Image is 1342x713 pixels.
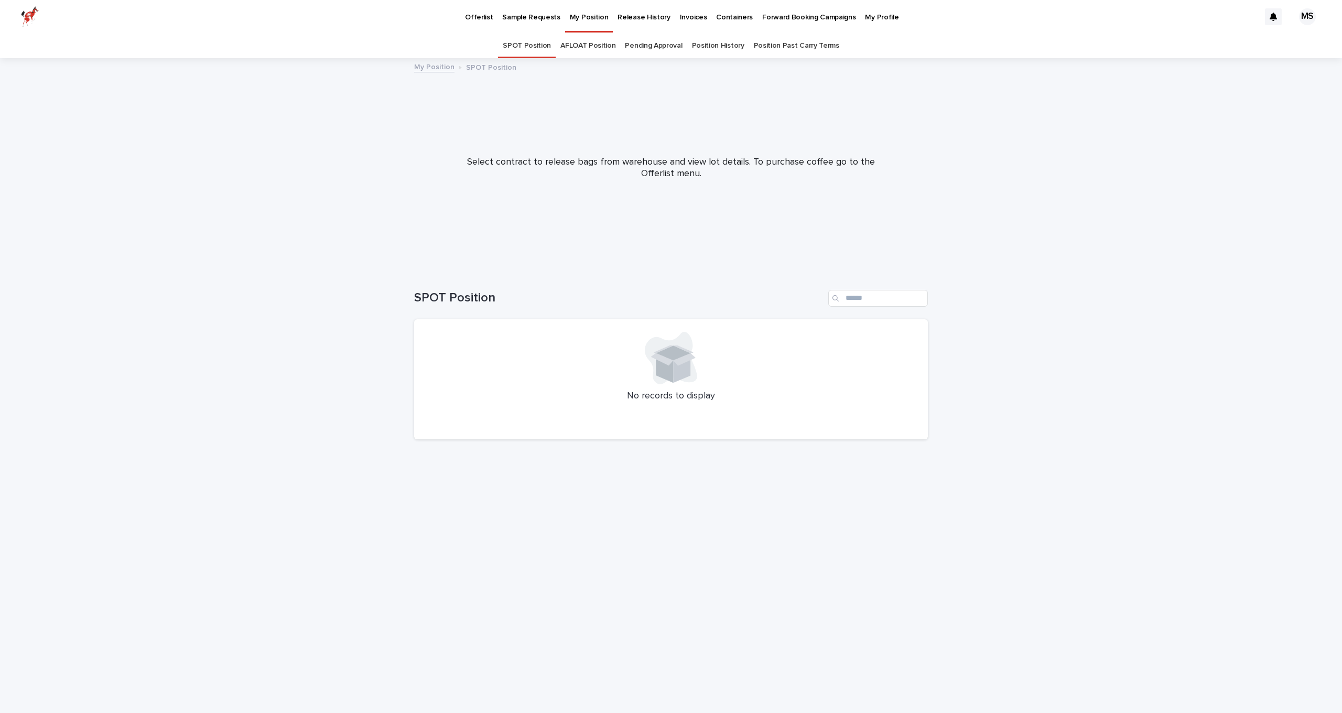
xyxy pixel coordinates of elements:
input: Search [828,290,928,307]
a: Position Past Carry Terms [754,34,839,58]
h1: SPOT Position [414,290,824,306]
p: SPOT Position [466,61,516,72]
a: SPOT Position [503,34,551,58]
p: Select contract to release bags from warehouse and view lot details. To purchase coffee go to the... [461,157,881,179]
a: AFLOAT Position [560,34,615,58]
p: No records to display [427,391,915,402]
div: MS [1299,8,1316,25]
a: Pending Approval [625,34,682,58]
a: Position History [692,34,744,58]
a: My Position [414,60,454,72]
img: zttTXibQQrCfv9chImQE [21,6,39,27]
